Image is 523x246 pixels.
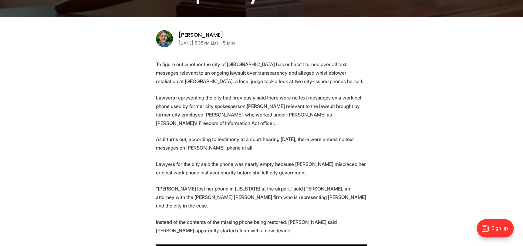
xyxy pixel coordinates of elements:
[156,93,367,127] p: Lawyers representing the city had previously said there were no text messages on a work cell phon...
[178,39,219,47] time: [DATE] 5:35PM EDT
[472,216,523,246] iframe: portal-trigger
[178,31,223,39] a: [PERSON_NAME]
[223,39,235,47] span: 5 min
[156,218,367,235] p: Instead of the contents of the missing phone being restored, [PERSON_NAME] said [PERSON_NAME] app...
[156,184,367,210] p: “[PERSON_NAME] lost her phone in [US_STATE] at the airport,” said [PERSON_NAME], an attorney with...
[156,60,367,86] p: To figure out whether the city of [GEOGRAPHIC_DATA] has or hasn’t turned over all text messages r...
[156,160,367,177] p: Lawyers for the city said the phone was nearly empty because [PERSON_NAME] misplaced her original...
[156,135,367,152] p: As it turns out, according to testimony at a court hearing [DATE], there were almost no text mess...
[156,30,173,47] img: Graham Moomaw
